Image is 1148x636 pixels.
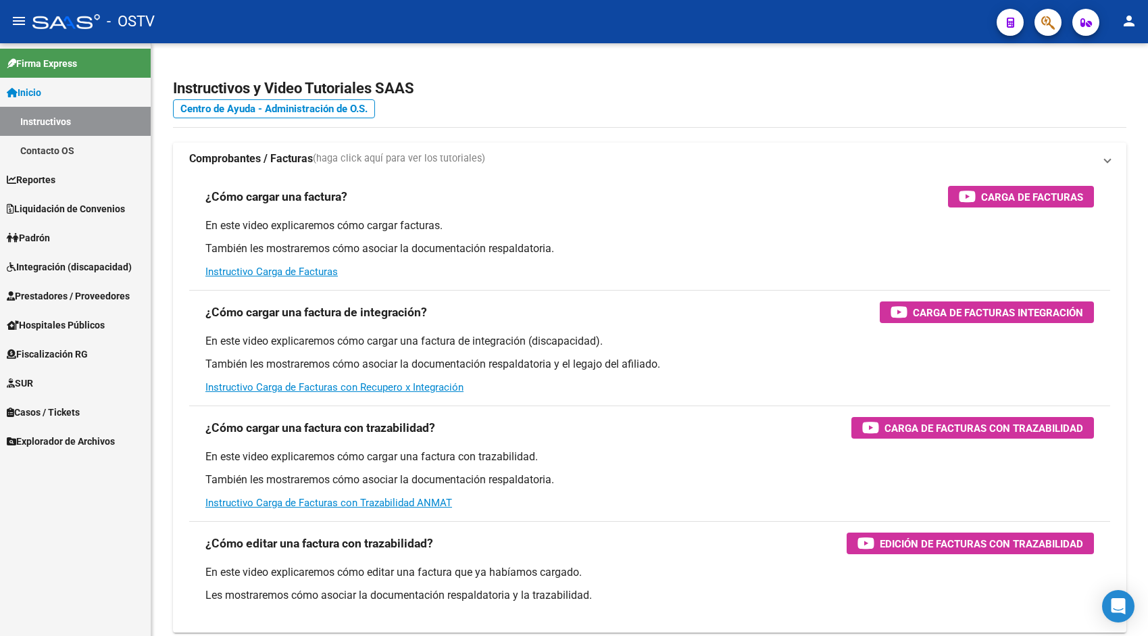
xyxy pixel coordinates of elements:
[7,56,77,71] span: Firma Express
[173,99,375,118] a: Centro de Ayuda - Administración de O.S.
[205,241,1094,256] p: También les mostraremos cómo asociar la documentación respaldatoria.
[205,565,1094,580] p: En este video explicaremos cómo editar una factura que ya habíamos cargado.
[205,266,338,278] a: Instructivo Carga de Facturas
[205,588,1094,603] p: Les mostraremos cómo asociar la documentación respaldatoria y la trazabilidad.
[205,534,433,553] h3: ¿Cómo editar una factura con trazabilidad?
[7,376,33,391] span: SUR
[107,7,155,36] span: - OSTV
[173,143,1126,175] mat-expansion-panel-header: Comprobantes / Facturas(haga click aquí para ver los tutoriales)
[7,318,105,333] span: Hospitales Públicos
[7,85,41,100] span: Inicio
[884,420,1083,437] span: Carga de Facturas con Trazabilidad
[205,497,452,509] a: Instructivo Carga de Facturas con Trazabilidad ANMAT
[173,76,1126,101] h2: Instructivos y Video Tutoriales SAAS
[913,304,1083,321] span: Carga de Facturas Integración
[1102,590,1134,622] div: Open Intercom Messenger
[1121,13,1137,29] mat-icon: person
[981,189,1083,205] span: Carga de Facturas
[205,381,464,393] a: Instructivo Carga de Facturas con Recupero x Integración
[7,172,55,187] span: Reportes
[205,187,347,206] h3: ¿Cómo cargar una factura?
[205,218,1094,233] p: En este video explicaremos cómo cargar facturas.
[205,449,1094,464] p: En este video explicaremos cómo cargar una factura con trazabilidad.
[205,334,1094,349] p: En este video explicaremos cómo cargar una factura de integración (discapacidad).
[11,13,27,29] mat-icon: menu
[847,533,1094,554] button: Edición de Facturas con Trazabilidad
[205,472,1094,487] p: También les mostraremos cómo asociar la documentación respaldatoria.
[880,535,1083,552] span: Edición de Facturas con Trazabilidad
[205,418,435,437] h3: ¿Cómo cargar una factura con trazabilidad?
[173,175,1126,633] div: Comprobantes / Facturas(haga click aquí para ver los tutoriales)
[7,289,130,303] span: Prestadores / Proveedores
[205,303,427,322] h3: ¿Cómo cargar una factura de integración?
[205,357,1094,372] p: También les mostraremos cómo asociar la documentación respaldatoria y el legajo del afiliado.
[880,301,1094,323] button: Carga de Facturas Integración
[7,347,88,362] span: Fiscalización RG
[7,230,50,245] span: Padrón
[7,260,132,274] span: Integración (discapacidad)
[313,151,485,166] span: (haga click aquí para ver los tutoriales)
[851,417,1094,439] button: Carga de Facturas con Trazabilidad
[7,201,125,216] span: Liquidación de Convenios
[189,151,313,166] strong: Comprobantes / Facturas
[948,186,1094,207] button: Carga de Facturas
[7,405,80,420] span: Casos / Tickets
[7,434,115,449] span: Explorador de Archivos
